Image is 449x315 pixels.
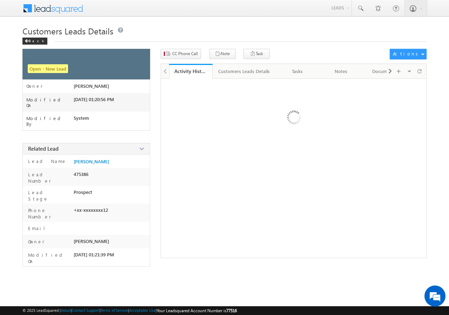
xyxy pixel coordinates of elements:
span: Related Lead [28,145,59,152]
label: Modified By [26,116,74,127]
span: System [74,115,89,121]
label: Owner [26,83,43,89]
a: Contact Support [72,308,100,313]
a: Activity History [169,64,213,79]
span: +xx-xxxxxxxx12 [74,207,108,213]
label: Lead Name [26,158,67,164]
div: Customers Leads Details [218,67,270,76]
span: Customers Leads Details [22,25,113,37]
a: Terms of Service [101,308,128,313]
span: [DATE] 01:20:56 PM [74,97,114,102]
a: Customers Leads Details [213,64,276,79]
div: Documents [369,67,400,76]
a: Acceptable Use [129,308,156,313]
li: Activity History [169,64,213,78]
span: © 2025 LeadSquared | | | | | [22,307,237,314]
span: [PERSON_NAME] [74,238,109,244]
a: [PERSON_NAME] [74,159,109,164]
span: [DATE] 01:21:39 PM [74,252,114,257]
label: Lead Stage [26,189,71,202]
label: Phone Number [26,207,71,220]
span: [PERSON_NAME] [74,83,109,89]
span: Prospect [74,189,92,195]
button: Note [209,49,236,59]
label: Modified On [26,97,74,108]
label: Owner [26,238,45,245]
label: Email [26,225,51,231]
a: Tasks [276,64,320,79]
div: Activity History [174,68,207,74]
a: Documents [363,64,407,79]
span: 77516 [226,308,237,313]
div: Notes [325,67,357,76]
button: Task [243,49,270,59]
div: Actions [393,51,421,57]
label: Modified On [26,252,71,264]
label: Lead Number [26,171,71,184]
button: CC Phone Call [161,49,201,59]
a: About [61,308,71,313]
span: 475386 [74,171,88,177]
a: Notes [320,64,363,79]
div: Tasks [282,67,313,76]
div: Back [22,38,47,45]
img: Loading ... [257,82,330,155]
span: Open - New Lead [28,64,68,73]
span: Your Leadsquared Account Number is [157,308,237,313]
button: Actions [390,49,427,59]
span: CC Phone Call [172,51,198,57]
